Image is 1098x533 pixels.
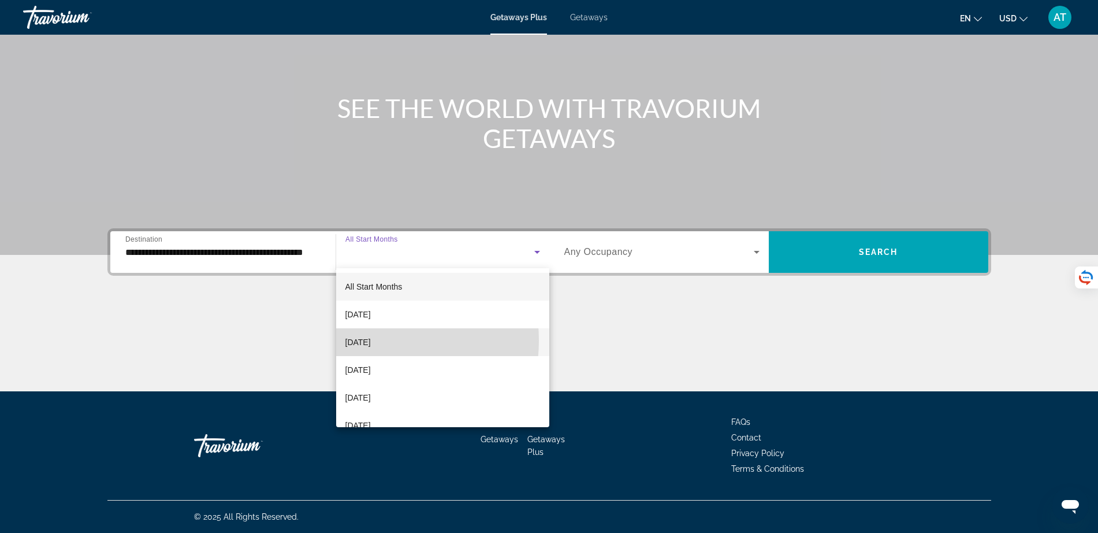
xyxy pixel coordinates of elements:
[345,282,403,291] span: All Start Months
[1052,487,1089,524] iframe: Button to launch messaging window
[345,335,371,349] span: [DATE]
[345,363,371,377] span: [DATE]
[345,308,371,321] span: [DATE]
[345,419,371,432] span: [DATE]
[345,391,371,405] span: [DATE]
